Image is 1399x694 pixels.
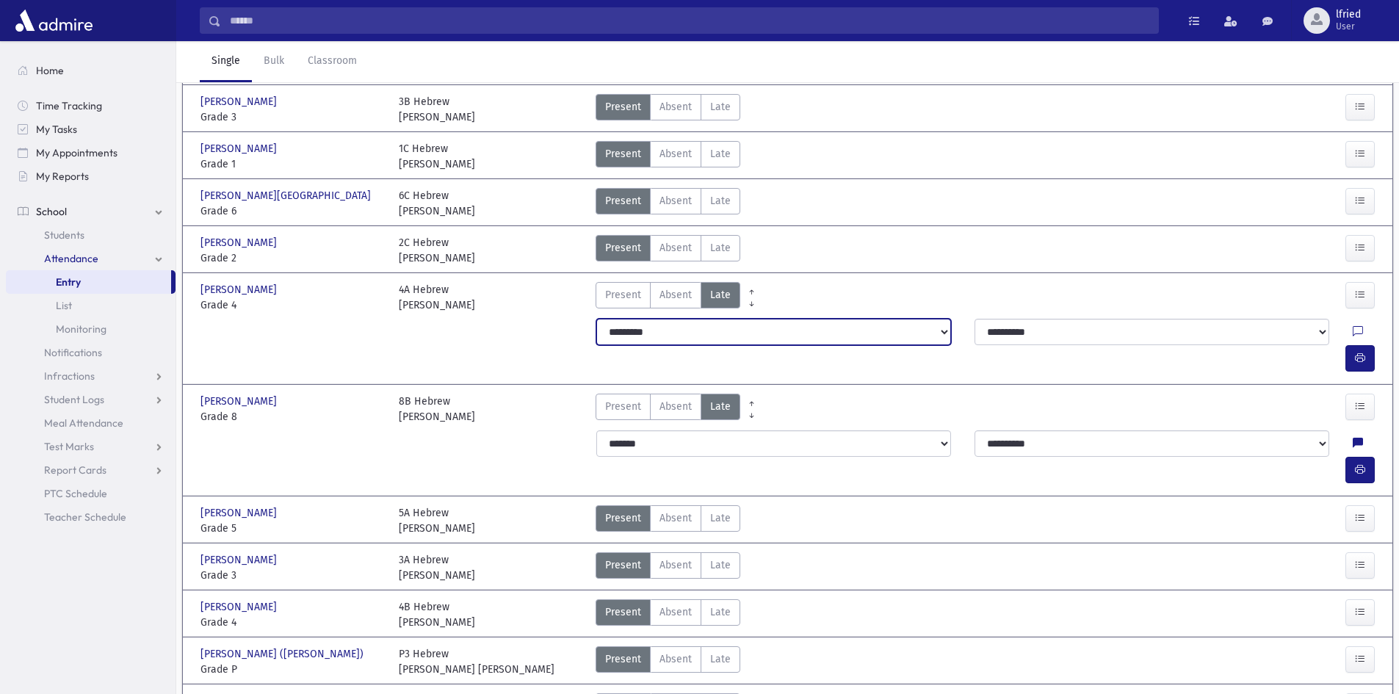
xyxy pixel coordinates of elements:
span: Grade 4 [200,615,384,630]
div: 1C Hebrew [PERSON_NAME] [399,141,475,172]
span: Absent [659,287,692,303]
a: Meal Attendance [6,411,176,435]
span: Absent [659,510,692,526]
span: Present [605,651,641,667]
span: Late [710,99,731,115]
span: Absent [659,604,692,620]
a: School [6,200,176,223]
span: Late [710,240,731,256]
span: Grade 6 [200,203,384,219]
a: Notifications [6,341,176,364]
div: AttTypes [596,599,740,630]
span: [PERSON_NAME] [200,505,280,521]
span: Grade P [200,662,384,677]
span: Present [605,240,641,256]
span: [PERSON_NAME] [200,141,280,156]
span: Late [710,557,731,573]
span: Present [605,604,641,620]
span: Present [605,287,641,303]
img: AdmirePro [12,6,96,35]
span: Time Tracking [36,99,102,112]
span: Absent [659,193,692,209]
span: Test Marks [44,440,94,453]
span: School [36,205,67,218]
span: Present [605,99,641,115]
span: Attendance [44,252,98,265]
a: My Appointments [6,141,176,165]
span: Grade 4 [200,297,384,313]
span: Home [36,64,64,77]
span: My Reports [36,170,89,183]
div: 3A Hebrew [PERSON_NAME] [399,552,475,583]
span: [PERSON_NAME] [200,282,280,297]
span: Report Cards [44,463,106,477]
div: AttTypes [596,552,740,583]
span: Present [605,557,641,573]
div: 4B Hebrew [PERSON_NAME] [399,599,475,630]
span: Monitoring [56,322,106,336]
a: Monitoring [6,317,176,341]
a: Report Cards [6,458,176,482]
span: Absent [659,99,692,115]
span: Absent [659,240,692,256]
div: 3B Hebrew [PERSON_NAME] [399,94,475,125]
span: Late [710,193,731,209]
span: Absent [659,557,692,573]
a: Home [6,59,176,82]
span: My Tasks [36,123,77,136]
span: Student Logs [44,393,104,406]
span: Notifications [44,346,102,359]
input: Search [221,7,1158,34]
a: My Reports [6,165,176,188]
span: Grade 2 [200,250,384,266]
span: My Appointments [36,146,118,159]
span: Grade 1 [200,156,384,172]
a: PTC Schedule [6,482,176,505]
span: Present [605,146,641,162]
div: 4A Hebrew [PERSON_NAME] [399,282,475,313]
span: lfried [1336,9,1361,21]
a: Student Logs [6,388,176,411]
a: Classroom [296,41,369,82]
a: Teacher Schedule [6,505,176,529]
span: Late [710,510,731,526]
span: Late [710,146,731,162]
span: Present [605,399,641,414]
div: AttTypes [596,141,740,172]
span: Late [710,399,731,414]
span: [PERSON_NAME] ([PERSON_NAME]) [200,646,366,662]
span: Students [44,228,84,242]
div: AttTypes [596,235,740,266]
span: Grade 3 [200,568,384,583]
div: P3 Hebrew [PERSON_NAME] [PERSON_NAME] [399,646,554,677]
div: AttTypes [596,505,740,536]
a: Entry [6,270,171,294]
div: AttTypes [596,94,740,125]
span: [PERSON_NAME] [200,552,280,568]
a: List [6,294,176,317]
a: Bulk [252,41,296,82]
div: 5A Hebrew [PERSON_NAME] [399,505,475,536]
span: Late [710,287,731,303]
a: My Tasks [6,118,176,141]
span: Present [605,193,641,209]
a: Time Tracking [6,94,176,118]
span: Grade 3 [200,109,384,125]
span: Absent [659,399,692,414]
div: AttTypes [596,646,740,677]
span: Absent [659,146,692,162]
span: Present [605,510,641,526]
div: AttTypes [596,282,740,313]
span: [PERSON_NAME] [200,394,280,409]
span: Entry [56,275,81,289]
a: Single [200,41,252,82]
a: Students [6,223,176,247]
span: Grade 5 [200,521,384,536]
span: Late [710,651,731,667]
div: AttTypes [596,188,740,219]
div: AttTypes [596,394,740,424]
span: [PERSON_NAME] [200,94,280,109]
div: 8B Hebrew [PERSON_NAME] [399,394,475,424]
span: Meal Attendance [44,416,123,430]
span: Infractions [44,369,95,383]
